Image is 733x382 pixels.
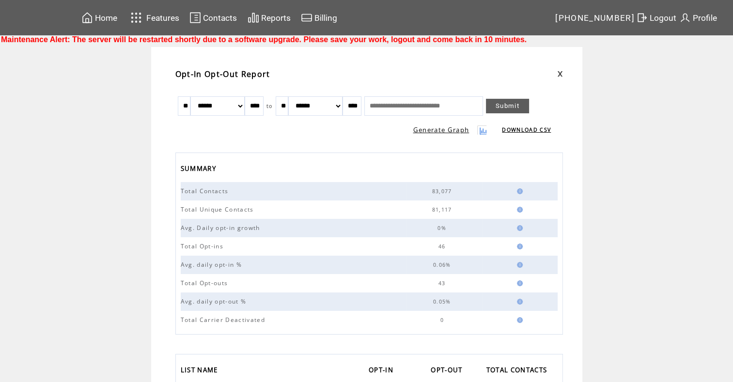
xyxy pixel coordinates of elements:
span: 46 [438,243,448,250]
a: Contacts [188,10,238,25]
a: Reports [246,10,292,25]
img: help.gif [514,299,523,305]
img: help.gif [514,317,523,323]
span: 0.06% [433,261,453,268]
span: TOTAL CONTACTS [486,363,550,379]
span: Avg. daily opt-out % [181,297,249,306]
a: Generate Graph [413,125,469,134]
span: to [266,103,273,109]
span: Total Unique Contacts [181,205,256,214]
img: exit.svg [636,12,648,24]
a: TOTAL CONTACTS [486,363,552,379]
img: features.svg [128,10,145,26]
span: 0 [440,317,446,323]
span: Total Carrier Deactivated [181,316,267,324]
span: Logout [650,13,676,23]
a: DOWNLOAD CSV [502,126,551,133]
a: OPT-IN [369,363,398,379]
a: LIST NAME [181,363,223,379]
img: help.gif [514,280,523,286]
span: OPT-OUT [431,363,465,379]
a: OPT-OUT [431,363,467,379]
a: Billing [299,10,339,25]
span: Billing [314,13,337,23]
span: OPT-IN [369,363,396,379]
span: Profile [693,13,717,23]
img: help.gif [514,188,523,194]
span: 0.05% [433,298,453,305]
a: Logout [635,10,678,25]
img: help.gif [514,225,523,231]
img: help.gif [514,207,523,213]
span: Contacts [203,13,237,23]
span: 81,117 [432,206,454,213]
span: Avg. Daily opt-in growth [181,224,263,232]
img: chart.svg [248,12,259,24]
span: 83,077 [432,188,454,195]
img: creidtcard.svg [301,12,312,24]
img: home.svg [81,12,93,24]
span: Total Contacts [181,187,231,195]
a: Home [80,10,119,25]
img: help.gif [514,244,523,249]
img: help.gif [514,262,523,268]
span: Total Opt-outs [181,279,231,287]
span: LIST NAME [181,363,220,379]
span: Features [146,13,179,23]
span: Reports [261,13,291,23]
span: Home [95,13,117,23]
img: contacts.svg [189,12,201,24]
span: Total Opt-ins [181,242,226,250]
span: Avg. daily opt-in % [181,260,244,269]
span: Opt-In Opt-Out Report [175,69,270,79]
span: SUMMARY [181,162,218,178]
a: Submit [486,99,529,113]
a: Features [126,8,181,27]
img: profile.svg [679,12,691,24]
span: 43 [438,280,448,287]
span: [PHONE_NUMBER] [555,13,635,23]
a: Profile [678,10,718,25]
span: 0% [437,225,449,231]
